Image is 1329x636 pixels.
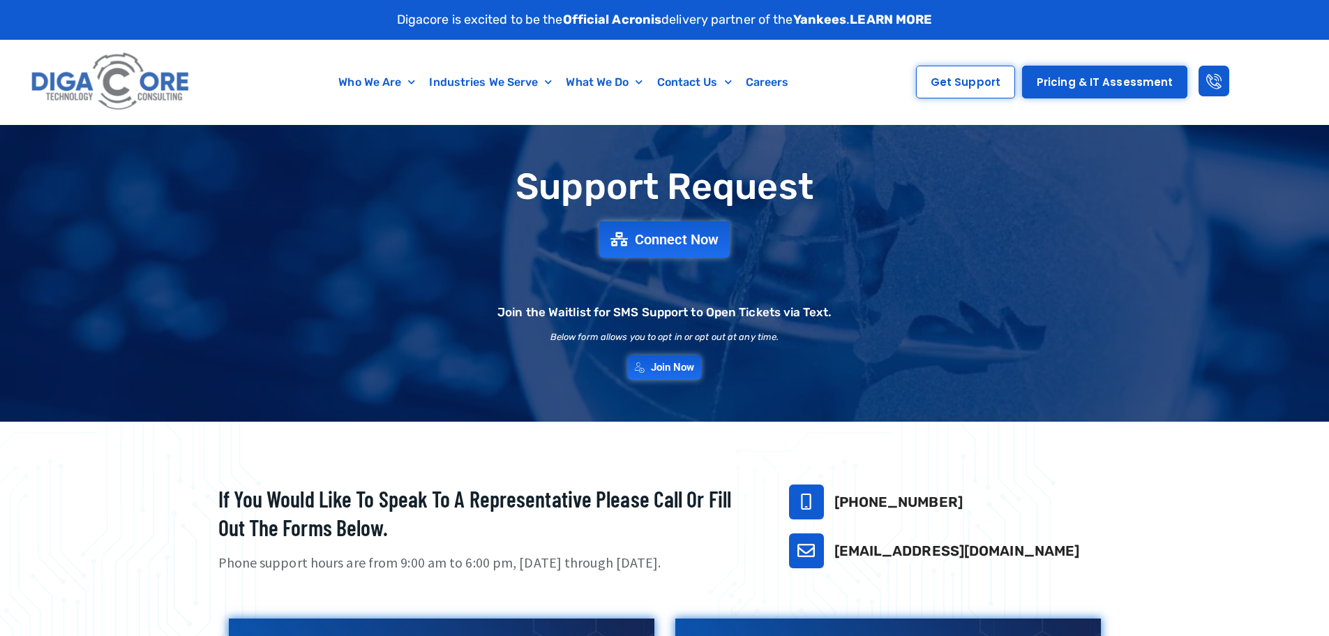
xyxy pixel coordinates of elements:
span: Get Support [931,77,1000,87]
a: 732-646-5725 [789,485,824,519]
span: Connect Now [635,232,719,246]
a: What We Do [559,66,650,98]
img: Digacore logo 1 [27,47,195,117]
a: [PHONE_NUMBER] [834,494,963,510]
h2: If you would like to speak to a representative please call or fill out the forms below. [218,485,754,542]
a: Careers [739,66,796,98]
a: Get Support [916,66,1015,98]
a: [EMAIL_ADDRESS][DOMAIN_NAME] [834,542,1080,559]
strong: Official Acronis [563,12,662,27]
a: Industries We Serve [422,66,559,98]
span: Join Now [651,362,695,373]
h2: Below form allows you to opt in or opt out at any time. [550,332,779,341]
a: LEARN MORE [850,12,932,27]
a: Who We Are [331,66,422,98]
a: Contact Us [650,66,739,98]
a: Pricing & IT Assessment [1022,66,1187,98]
p: Digacore is excited to be the delivery partner of the . [397,10,933,29]
a: support@digacore.com [789,533,824,568]
h2: Join the Waitlist for SMS Support to Open Tickets via Text. [497,306,832,318]
strong: Yankees [793,12,847,27]
p: Phone support hours are from 9:00 am to 6:00 pm, [DATE] through [DATE]. [218,553,754,573]
nav: Menu [262,66,866,98]
span: Pricing & IT Assessment [1037,77,1173,87]
a: Join Now [628,355,702,380]
h1: Support Request [183,167,1146,207]
a: Connect Now [599,221,730,258]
